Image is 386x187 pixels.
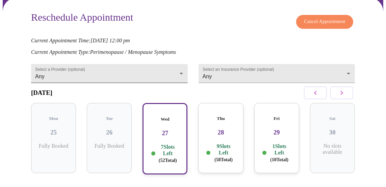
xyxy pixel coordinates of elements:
h3: 25 [36,129,71,136]
p: 1 Slots Left [268,143,291,163]
em: Current Appointment Type: Perimenopause / Menopause Symptoms [31,49,176,55]
h3: 28 [204,129,238,136]
h3: [DATE] [31,89,52,97]
span: Cancel Appointment [304,18,345,26]
h3: 30 [315,129,350,136]
span: ( 52 Total) [159,158,177,163]
p: Fully Booked [92,143,126,149]
p: No slots available [315,143,350,155]
button: Cancel Appointment [296,15,353,29]
h5: Sat [315,116,350,121]
span: ( 10 Total) [270,157,288,162]
h5: Mon [36,116,71,121]
h3: 26 [92,129,126,136]
h5: Tue [92,116,126,121]
h5: Thu [204,116,238,121]
h5: Fri [260,116,294,121]
p: 9 Slots Left [212,143,235,163]
span: ( 58 Total) [214,157,233,162]
h3: Reschedule Appointment [31,12,133,25]
h5: Wed [149,117,181,122]
p: Fully Booked [36,143,71,149]
div: Any [31,64,188,83]
h3: 27 [149,129,181,137]
div: Any [199,64,355,83]
p: 7 Slots Left [157,144,179,163]
em: Current Appointment Time: [DATE] 12:00 pm [31,38,130,43]
h3: 29 [260,129,294,136]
